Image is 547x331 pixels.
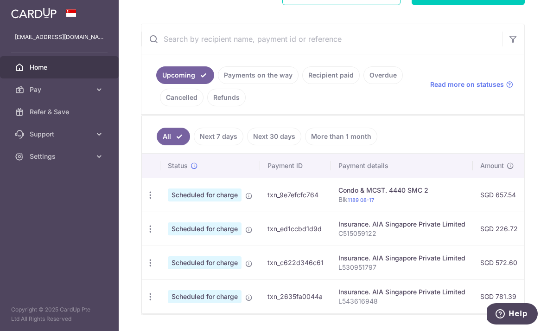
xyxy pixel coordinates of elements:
iframe: Opens a widget where you can find more information [487,303,538,326]
p: L543616948 [338,297,465,306]
td: SGD 572.60 [473,246,525,279]
td: txn_c622d346c61 [260,246,331,279]
div: Insurance. AIA Singapore Private Limited [338,253,465,263]
a: 1189 08-17 [348,197,374,203]
td: txn_9e7efcfc764 [260,178,331,212]
a: More than 1 month [305,128,377,145]
a: Payments on the way [218,66,299,84]
span: Refer & Save [30,107,91,117]
img: CardUp [11,7,57,19]
p: Blk [338,195,465,204]
a: Next 7 days [194,128,243,145]
div: Condo & MCST. 4440 SMC 2 [338,186,465,195]
a: Cancelled [160,89,204,106]
p: C515059122 [338,229,465,238]
span: Status [168,161,188,170]
a: Upcoming [156,66,214,84]
a: Recipient paid [302,66,360,84]
td: SGD 781.39 [473,279,525,313]
div: Insurance. AIA Singapore Private Limited [338,220,465,229]
span: Amount [480,161,504,170]
span: Scheduled for charge [168,290,242,303]
td: SGD 657.54 [473,178,525,212]
a: All [157,128,190,145]
span: Support [30,130,91,139]
a: Next 30 days [247,128,301,145]
span: Scheduled for charge [168,222,242,235]
a: Read more on statuses [430,80,513,89]
span: Scheduled for charge [168,188,242,201]
input: Search by recipient name, payment id or reference [141,24,502,54]
span: Pay [30,85,91,94]
div: Insurance. AIA Singapore Private Limited [338,287,465,297]
p: [EMAIL_ADDRESS][DOMAIN_NAME] [15,32,104,42]
td: txn_2635fa0044a [260,279,331,313]
th: Payment ID [260,154,331,178]
span: Scheduled for charge [168,256,242,269]
th: Payment details [331,154,473,178]
a: Overdue [363,66,403,84]
a: Refunds [207,89,246,106]
td: SGD 226.72 [473,212,525,246]
td: txn_ed1ccbd1d9d [260,212,331,246]
span: Read more on statuses [430,80,504,89]
p: L530951797 [338,263,465,272]
span: Home [30,63,91,72]
span: Settings [30,152,91,161]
